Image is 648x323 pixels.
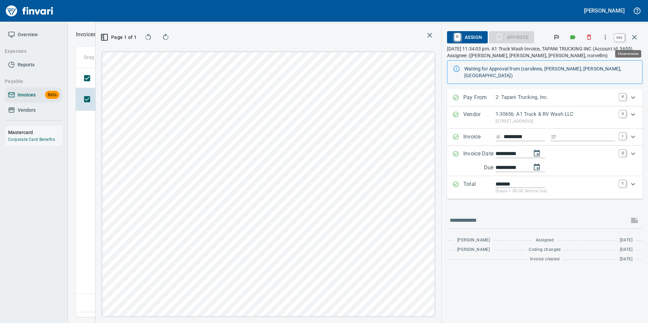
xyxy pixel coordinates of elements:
button: Payable [2,75,59,88]
p: Due [484,164,516,172]
a: P [619,93,626,100]
span: Coding changed [529,246,561,253]
button: More [598,30,613,45]
p: Invoices [76,30,96,39]
p: 1-30656: A1 Truck & RV Wash LLC [495,110,615,118]
button: Flag [549,30,564,45]
span: Vendors [18,106,36,114]
button: change date [529,145,545,161]
span: [DATE] [620,237,632,244]
a: Corporate Card Benefits [8,137,55,142]
a: I [619,133,626,139]
div: Expand [447,146,643,176]
a: T [619,180,626,187]
p: [DATE] 11:34:03 pm. A1 Truck Wash Invoice, TAPANI TRUCKING INC (Account Id: 3655). Assignee: ([PE... [447,45,643,59]
button: RAssign [447,31,487,43]
span: [PERSON_NAME] [457,246,490,253]
a: V [619,110,626,117]
span: Invoices [18,91,36,99]
a: Vendors [5,103,62,118]
button: Discard [582,30,596,45]
span: [PERSON_NAME] [457,237,490,244]
button: [PERSON_NAME] [582,5,626,16]
div: Waiting for Approval from (carolines, [PERSON_NAME], [PERSON_NAME], [GEOGRAPHIC_DATA]) [464,63,637,82]
span: Assigned [536,237,554,244]
button: Expenses [2,45,59,58]
span: [DATE] [620,246,632,253]
span: Beta [45,91,59,99]
div: Expand [447,106,643,129]
p: Invoice Date [463,150,495,172]
div: Expand [447,89,643,106]
a: R [454,33,461,41]
p: Total [463,180,495,195]
span: Overview [18,30,38,39]
span: Payable [5,77,56,86]
a: Overview [5,27,62,42]
svg: Invoice number [495,133,501,141]
a: esc [614,34,625,41]
div: Expand [447,129,643,146]
a: D [619,150,626,156]
svg: Invoice description [550,133,557,140]
img: Finvari [4,3,55,19]
p: Pay From [463,93,495,102]
p: Vendor [463,110,495,125]
a: InvoicesBeta [5,87,62,103]
h6: Mastercard [8,129,62,136]
h5: [PERSON_NAME] [584,7,625,14]
button: change due date [529,159,545,175]
nav: breadcrumb [76,30,96,39]
span: This records your message into the invoice and notifies anyone mentioned [626,212,643,229]
button: Page 1 of 1 [101,31,137,43]
div: Expand [447,176,643,199]
a: Reports [5,57,62,72]
p: (basis + $0.00 Service tax) [495,188,615,195]
div: Coding Required [489,34,534,40]
p: Drag a column heading here to group the table [84,54,183,61]
span: Assign [452,31,482,43]
p: 2: Tapani Trucking, Inc. [495,93,615,101]
span: Expenses [5,47,56,56]
p: [STREET_ADDRESS] [495,118,615,125]
span: Page 1 of 1 [104,33,135,42]
span: [DATE] [620,256,632,263]
p: Invoice [463,133,495,142]
span: Reports [18,61,35,69]
span: Invoice created [530,256,560,263]
button: Labels [565,30,580,45]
